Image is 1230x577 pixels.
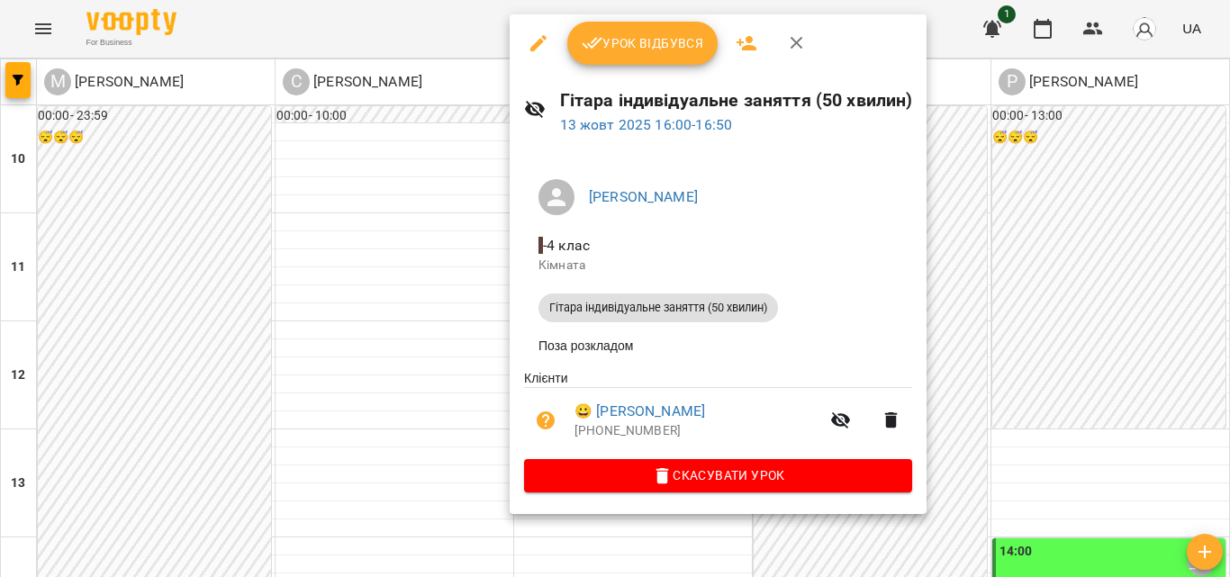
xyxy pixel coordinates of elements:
[524,399,567,442] button: Візит ще не сплачено. Додати оплату?
[538,257,898,275] p: Кімната
[524,369,912,459] ul: Клієнти
[560,86,913,114] h6: Гітара індивідуальне заняття (50 хвилин)
[538,300,778,316] span: Гітара індивідуальне заняття (50 хвилин)
[574,401,705,422] a: 😀 [PERSON_NAME]
[567,22,719,65] button: Урок відбувся
[538,464,898,486] span: Скасувати Урок
[574,422,819,440] p: [PHONE_NUMBER]
[589,188,698,205] a: [PERSON_NAME]
[524,459,912,491] button: Скасувати Урок
[538,237,593,254] span: - 4 клас
[582,32,704,54] span: Урок відбувся
[524,329,912,362] li: Поза розкладом
[560,116,733,133] a: 13 жовт 2025 16:00-16:50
